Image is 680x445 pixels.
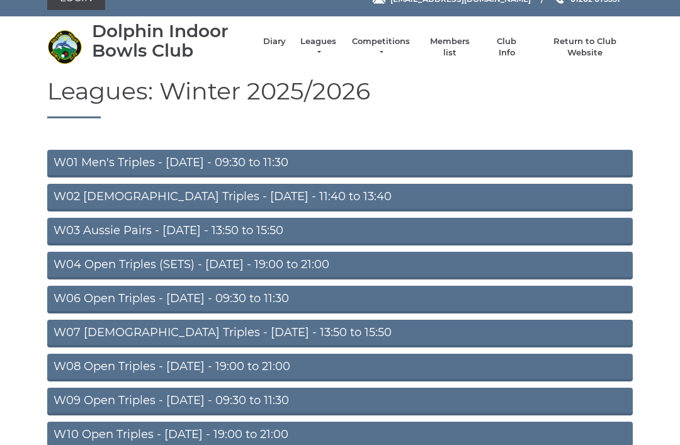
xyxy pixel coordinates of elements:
[351,36,411,59] a: Competitions
[47,218,633,245] a: W03 Aussie Pairs - [DATE] - 13:50 to 15:50
[423,36,475,59] a: Members list
[47,184,633,211] a: W02 [DEMOGRAPHIC_DATA] Triples - [DATE] - 11:40 to 13:40
[47,78,633,119] h1: Leagues: Winter 2025/2026
[47,388,633,415] a: W09 Open Triples - [DATE] - 09:30 to 11:30
[47,252,633,279] a: W04 Open Triples (SETS) - [DATE] - 19:00 to 21:00
[489,36,525,59] a: Club Info
[47,30,82,64] img: Dolphin Indoor Bowls Club
[47,354,633,381] a: W08 Open Triples - [DATE] - 19:00 to 21:00
[92,21,251,60] div: Dolphin Indoor Bowls Club
[47,286,633,313] a: W06 Open Triples - [DATE] - 09:30 to 11:30
[298,36,338,59] a: Leagues
[538,36,633,59] a: Return to Club Website
[47,150,633,177] a: W01 Men's Triples - [DATE] - 09:30 to 11:30
[263,36,286,47] a: Diary
[47,320,633,347] a: W07 [DEMOGRAPHIC_DATA] Triples - [DATE] - 13:50 to 15:50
